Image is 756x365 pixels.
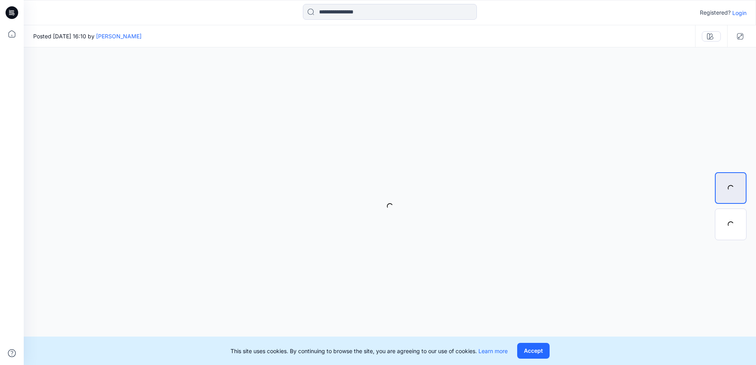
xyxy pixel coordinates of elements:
span: Posted [DATE] 16:10 by [33,32,142,40]
button: Accept [517,343,550,359]
p: Login [732,9,747,17]
p: Registered? [700,8,731,17]
p: This site uses cookies. By continuing to browse the site, you are agreeing to our use of cookies. [231,347,508,355]
a: [PERSON_NAME] [96,33,142,40]
a: Learn more [478,348,508,354]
